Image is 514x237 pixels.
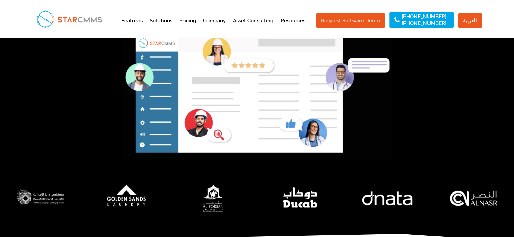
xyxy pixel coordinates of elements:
img: Ducab (1) [260,178,340,218]
div: 4 / 7 [260,178,340,218]
a: Asset Consulting [233,18,273,35]
a: Resources [280,18,305,35]
div: 2 / 7 [87,179,167,218]
img: forsan [174,179,254,218]
iframe: Chat Widget [401,164,514,237]
a: Company [203,18,226,35]
img: dnata (1) [347,179,427,218]
a: العربية [458,13,482,28]
img: 8 (1) [87,179,167,218]
a: Solutions [150,18,172,35]
div: 5 / 7 [347,179,427,218]
a: [PHONE_NUMBER] [402,14,446,19]
a: Features [121,18,143,35]
a: Request Software Demo [316,13,385,28]
a: [PHONE_NUMBER] [402,21,446,26]
div: 3 / 7 [174,179,254,218]
a: Pricing [179,18,196,35]
img: Aladdin-header2 (1) [122,14,392,160]
img: StarCMMS [34,7,105,31]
